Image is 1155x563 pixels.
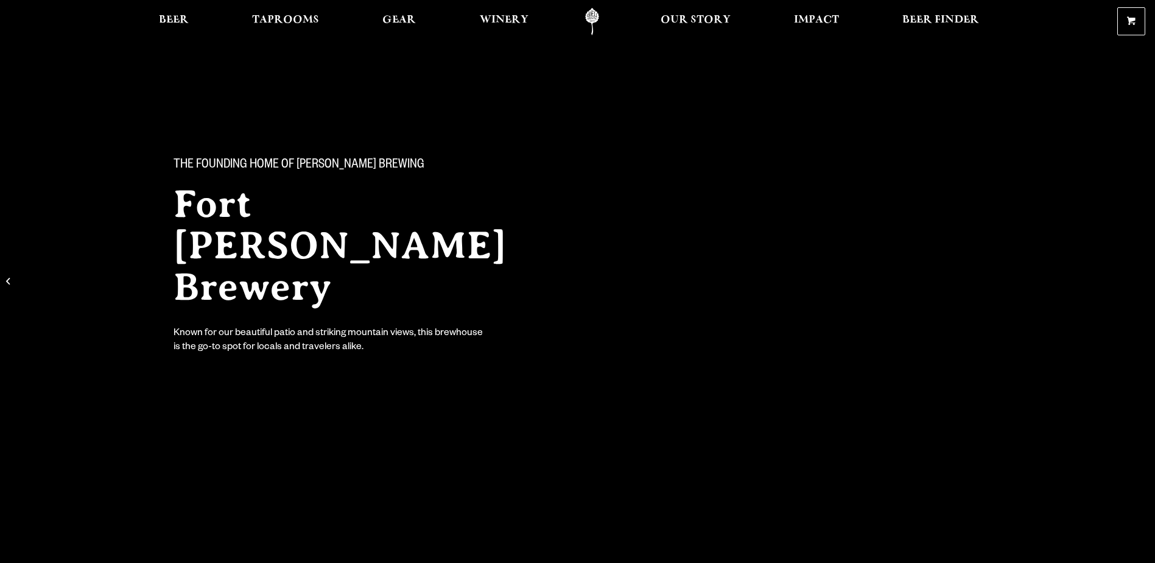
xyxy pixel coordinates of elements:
[174,158,424,174] span: The Founding Home of [PERSON_NAME] Brewing
[244,8,327,35] a: Taprooms
[794,15,839,25] span: Impact
[472,8,536,35] a: Winery
[382,15,416,25] span: Gear
[569,8,615,35] a: Odell Home
[661,15,731,25] span: Our Story
[480,15,528,25] span: Winery
[786,8,847,35] a: Impact
[151,8,197,35] a: Beer
[902,15,979,25] span: Beer Finder
[374,8,424,35] a: Gear
[252,15,319,25] span: Taprooms
[894,8,987,35] a: Beer Finder
[174,183,553,308] h2: Fort [PERSON_NAME] Brewery
[159,15,189,25] span: Beer
[653,8,739,35] a: Our Story
[174,327,485,355] div: Known for our beautiful patio and striking mountain views, this brewhouse is the go-to spot for l...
